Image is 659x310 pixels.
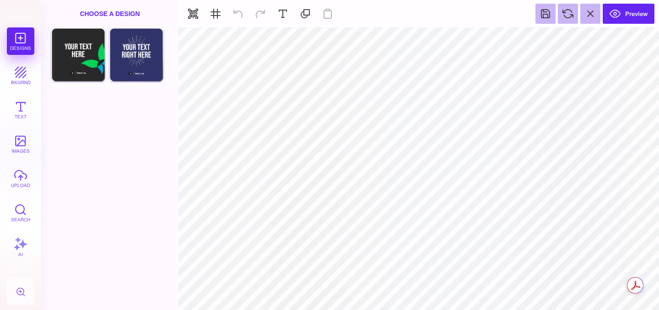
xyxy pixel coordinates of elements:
[603,4,654,24] button: Preview
[7,62,34,89] button: bkgrnd
[7,233,34,261] button: AI
[7,96,34,123] button: Text
[7,199,34,226] button: Search
[7,165,34,192] button: upload
[7,130,34,158] button: images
